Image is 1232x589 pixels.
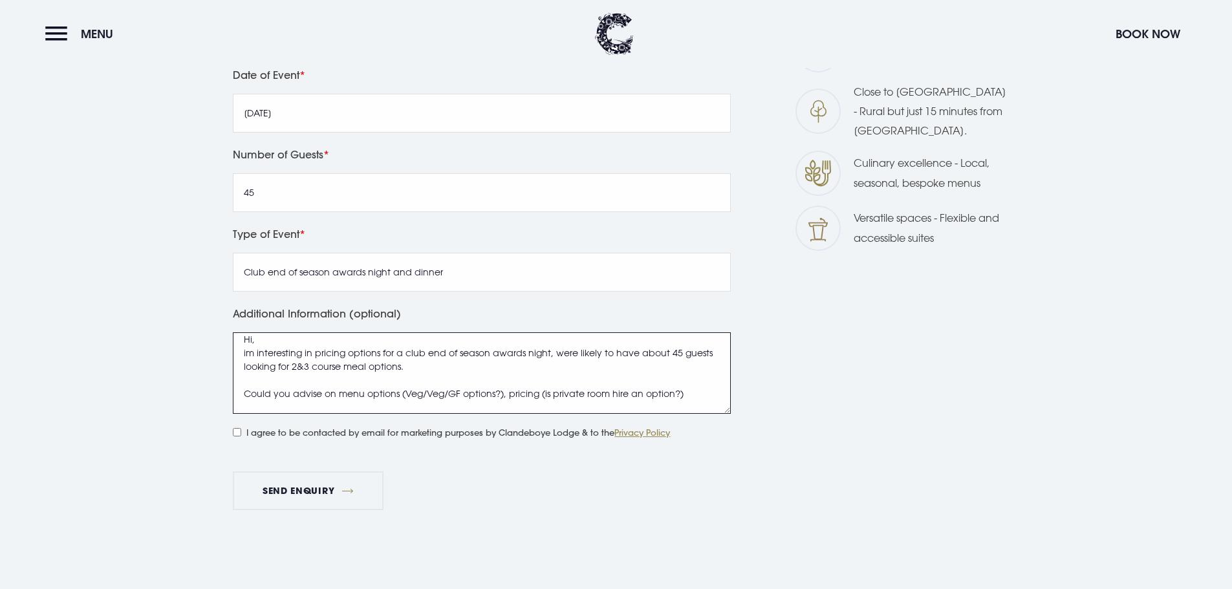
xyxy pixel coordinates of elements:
[805,160,831,187] img: Icon food
[233,471,383,510] button: Send Enquiry
[81,27,113,41] span: Menu
[233,66,731,84] label: Date of Event
[810,100,827,123] img: Why icon 3 1
[595,13,634,55] img: Clandeboye Lodge
[246,425,670,440] label: I agree to be contacted by email for marketing purposes by Clandeboye Lodge & to the
[854,208,1009,248] p: Versatile spaces - Flexible and accessible suites
[805,215,831,242] img: SVG
[854,153,1009,193] p: Culinary excellence - Local, seasonal, bespoke menus
[233,305,731,323] label: Additional Information (optional)
[45,20,120,48] button: Menu
[1109,20,1187,48] button: Book Now
[854,82,1009,141] p: Close to [GEOGRAPHIC_DATA] - Rural but just 15 minutes from [GEOGRAPHIC_DATA].
[233,225,731,243] label: Type of Event
[233,145,731,164] label: Number of Guests
[614,427,670,438] a: Privacy Policy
